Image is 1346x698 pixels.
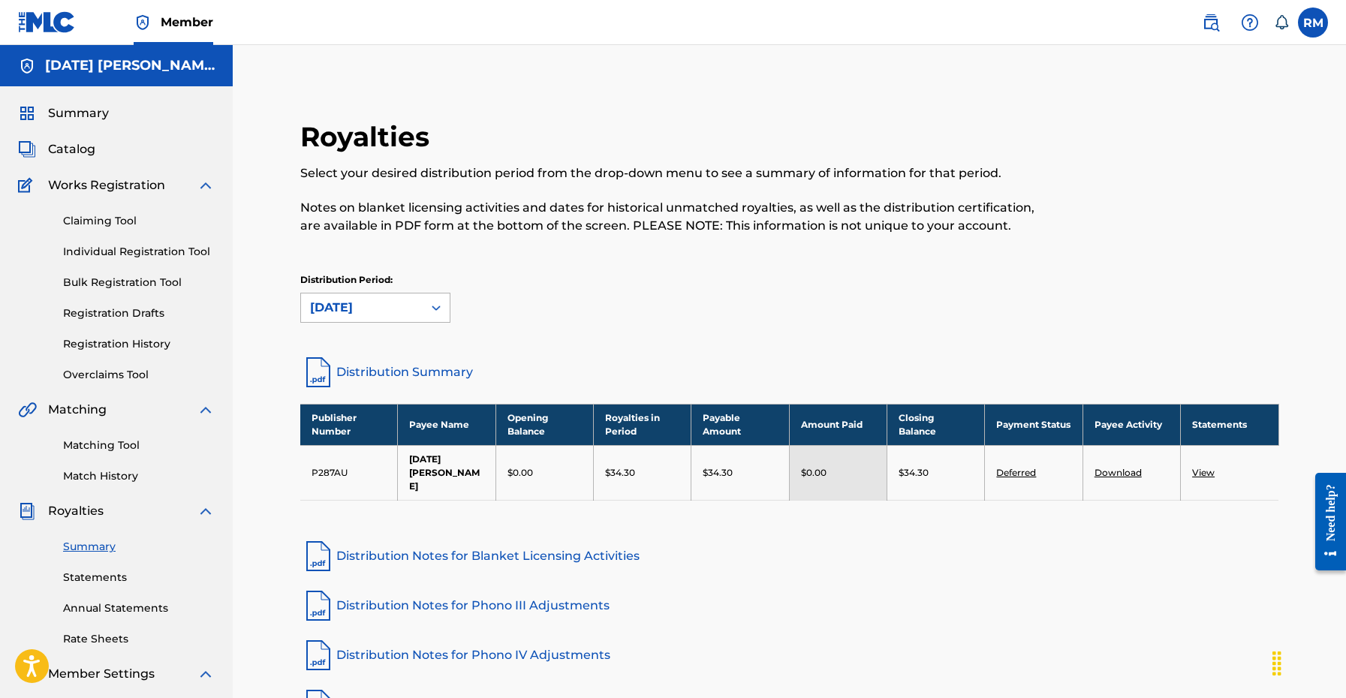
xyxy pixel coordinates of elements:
[310,299,414,317] div: [DATE]
[691,404,789,445] th: Payable Amount
[63,275,215,290] a: Bulk Registration Tool
[300,637,336,673] img: pdf
[63,305,215,321] a: Registration Drafts
[495,404,593,445] th: Opening Balance
[887,404,985,445] th: Closing Balance
[801,466,827,480] p: $0.00
[594,404,691,445] th: Royalties in Period
[1241,14,1259,32] img: help
[197,665,215,683] img: expand
[161,14,213,31] span: Member
[985,404,1083,445] th: Payment Status
[1083,404,1180,445] th: Payee Activity
[48,665,155,683] span: Member Settings
[45,57,215,74] h5: RAJA EHTESHAM MAZHAR
[300,120,437,154] h2: Royalties
[18,11,76,33] img: MLC Logo
[63,438,215,453] a: Matching Tool
[63,244,215,260] a: Individual Registration Tool
[300,588,336,624] img: pdf
[63,631,215,647] a: Rate Sheets
[300,199,1054,235] p: Notes on blanket licensing activities and dates for historical unmatched royalties, as well as th...
[1181,404,1278,445] th: Statements
[48,176,165,194] span: Works Registration
[18,140,36,158] img: Catalog
[63,213,215,229] a: Claiming Tool
[48,401,107,419] span: Matching
[1196,8,1226,38] a: Public Search
[197,502,215,520] img: expand
[1274,15,1289,30] div: Notifications
[18,401,37,419] img: Matching
[1265,641,1289,686] div: Drag
[63,336,215,352] a: Registration History
[1095,467,1142,478] a: Download
[48,502,104,520] span: Royalties
[63,600,215,616] a: Annual Statements
[18,104,36,122] img: Summary
[1271,626,1346,698] iframe: Chat Widget
[63,570,215,585] a: Statements
[996,467,1036,478] a: Deferred
[197,401,215,419] img: expand
[18,57,36,75] img: Accounts
[899,466,929,480] p: $34.30
[48,140,95,158] span: Catalog
[703,466,733,480] p: $34.30
[1202,14,1220,32] img: search
[398,445,495,500] td: [DATE] [PERSON_NAME]
[63,367,215,383] a: Overclaims Tool
[1304,462,1346,582] iframe: Resource Center
[18,176,38,194] img: Works Registration
[1298,8,1328,38] div: User Menu
[18,140,95,158] a: CatalogCatalog
[63,468,215,484] a: Match History
[48,104,109,122] span: Summary
[18,104,109,122] a: SummarySummary
[300,538,1279,574] a: Distribution Notes for Blanket Licensing Activities
[789,404,887,445] th: Amount Paid
[300,538,336,574] img: pdf
[300,588,1279,624] a: Distribution Notes for Phono III Adjustments
[134,14,152,32] img: Top Rightsholder
[1235,8,1265,38] div: Help
[300,445,398,500] td: P287AU
[197,176,215,194] img: expand
[605,466,635,480] p: $34.30
[300,404,398,445] th: Publisher Number
[300,354,336,390] img: distribution-summary-pdf
[18,502,36,520] img: Royalties
[300,354,1279,390] a: Distribution Summary
[507,466,533,480] p: $0.00
[63,539,215,555] a: Summary
[300,637,1279,673] a: Distribution Notes for Phono IV Adjustments
[1192,467,1215,478] a: View
[398,404,495,445] th: Payee Name
[300,273,450,287] p: Distribution Period:
[300,164,1054,182] p: Select your desired distribution period from the drop-down menu to see a summary of information f...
